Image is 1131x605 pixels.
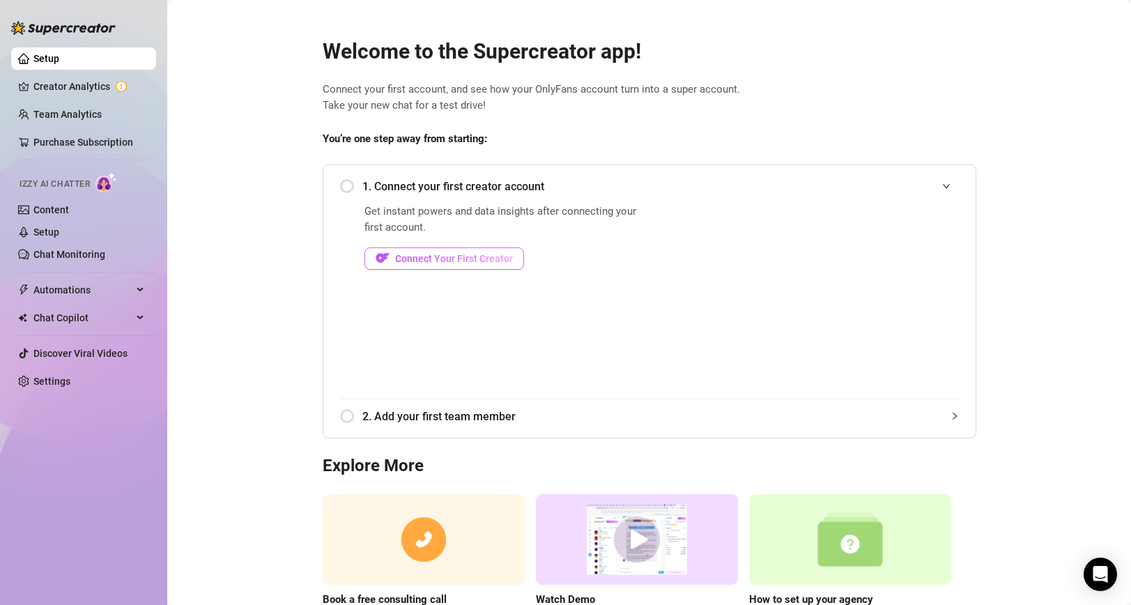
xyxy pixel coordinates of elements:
span: Automations [33,279,132,301]
img: AI Chatter [95,172,117,192]
a: Purchase Subscription [33,137,133,148]
a: Creator Analytics exclamation-circle [33,75,145,98]
span: 1. Connect your first creator account [362,178,959,195]
span: Chat Copilot [33,307,132,329]
img: OF [376,251,390,265]
h2: Welcome to the Supercreator app! [323,38,976,65]
a: Settings [33,376,70,387]
img: setup agency guide [749,494,951,585]
a: Chat Monitoring [33,249,105,260]
a: Discover Viral Videos [33,348,128,359]
div: 2. Add your first team member [340,399,959,434]
img: logo-BBDzfeDw.svg [11,21,116,35]
span: Connect Your First Creator [395,253,513,264]
h3: Explore More [323,455,976,477]
a: Setup [33,53,59,64]
a: Team Analytics [33,109,102,120]
span: 2. Add your first team member [362,408,959,425]
div: 1. Connect your first creator account [340,169,959,204]
img: Chat Copilot [18,313,27,323]
span: expanded [942,182,951,190]
span: thunderbolt [18,284,29,296]
a: OFConnect Your First Creator [364,247,645,270]
strong: You’re one step away from starting: [323,132,487,145]
span: Get instant powers and data insights after connecting your first account. [364,204,645,236]
a: Content [33,204,69,215]
span: collapsed [951,412,959,420]
a: Setup [33,227,59,238]
div: Open Intercom Messenger [1084,558,1117,591]
img: supercreator demo [536,494,738,585]
button: OFConnect Your First Creator [364,247,524,270]
span: Izzy AI Chatter [20,178,90,191]
span: Connect your first account, and see how your OnlyFans account turn into a super account. Take you... [323,82,976,114]
iframe: Add Creators [680,204,959,382]
img: consulting call [323,494,525,585]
